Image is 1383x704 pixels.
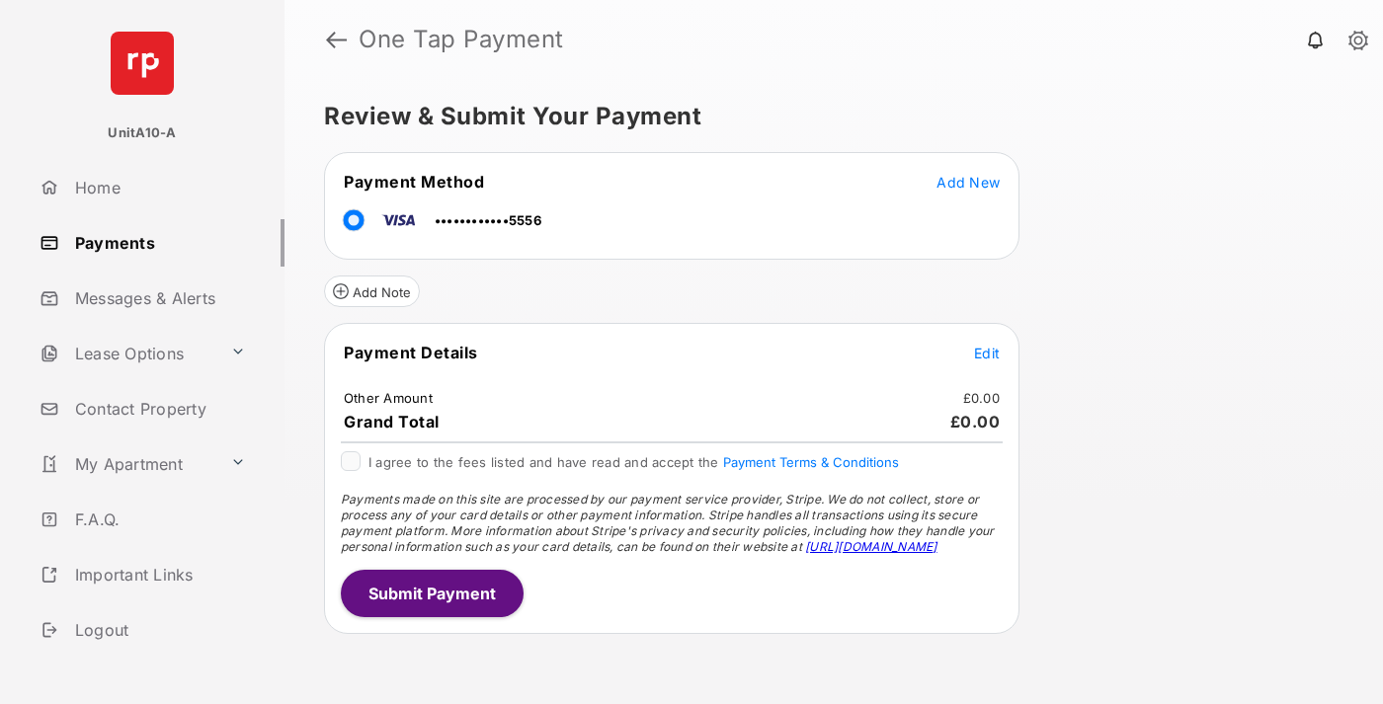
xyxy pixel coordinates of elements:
[936,174,1000,191] span: Add New
[32,606,285,654] a: Logout
[32,440,222,488] a: My Apartment
[32,496,285,543] a: F.A.Q.
[435,212,541,228] span: ••••••••••••5556
[341,492,995,554] span: Payments made on this site are processed by our payment service provider, Stripe. We do not colle...
[359,28,564,51] strong: One Tap Payment
[32,219,285,267] a: Payments
[108,123,176,143] p: UnitA10-A
[32,551,254,598] a: Important Links
[344,343,478,362] span: Payment Details
[343,389,434,407] td: Other Amount
[341,570,524,617] button: Submit Payment
[974,343,1000,362] button: Edit
[32,330,222,377] a: Lease Options
[368,454,899,470] span: I agree to the fees listed and have read and accept the
[723,454,899,470] button: I agree to the fees listed and have read and accept the
[974,345,1000,361] span: Edit
[324,105,1328,128] h5: Review & Submit Your Payment
[950,412,1001,431] span: £0.00
[32,274,285,322] a: Messages & Alerts
[962,389,1001,407] td: £0.00
[344,172,484,192] span: Payment Method
[324,275,420,307] button: Add Note
[805,539,936,554] a: [URL][DOMAIN_NAME]
[32,164,285,211] a: Home
[344,412,440,431] span: Grand Total
[111,32,174,95] img: svg+xml;base64,PHN2ZyB4bWxucz0iaHR0cDovL3d3dy53My5vcmcvMjAwMC9zdmciIHdpZHRoPSI2NCIgaGVpZ2h0PSI2NC...
[32,385,285,432] a: Contact Property
[936,172,1000,192] button: Add New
